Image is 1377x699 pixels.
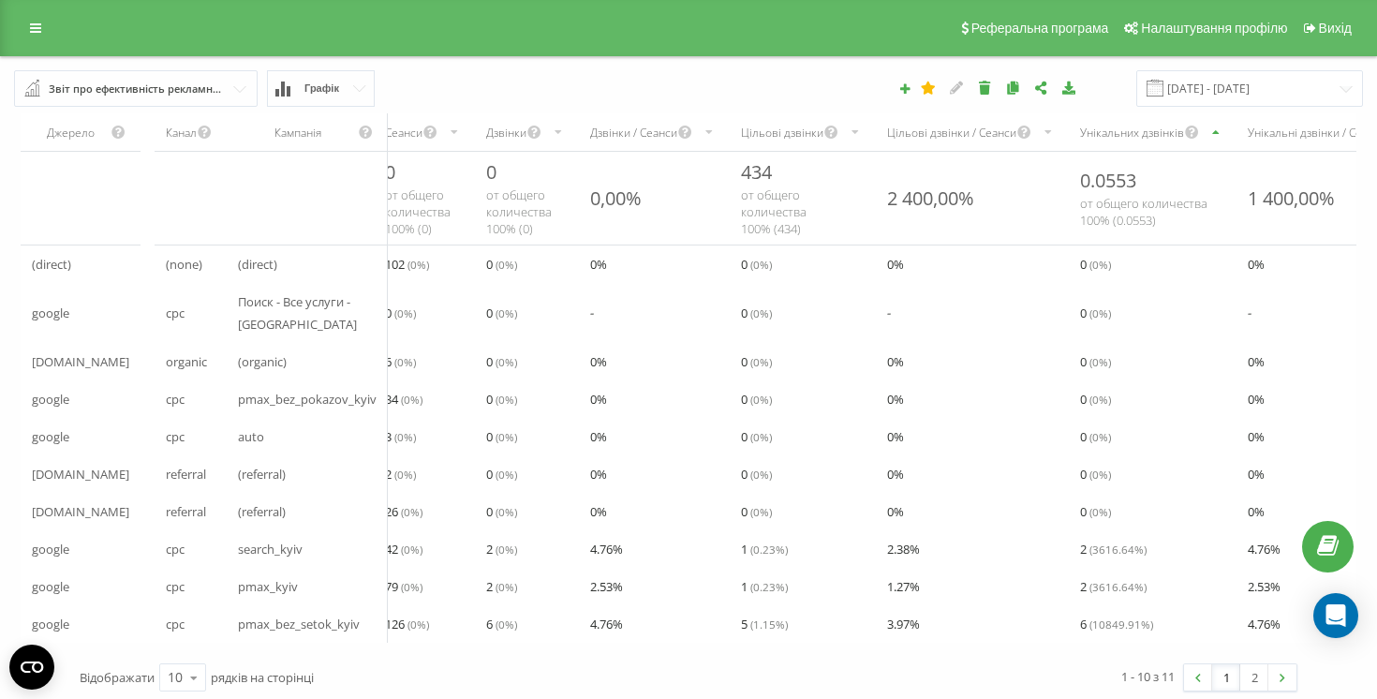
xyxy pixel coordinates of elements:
span: 0 % [887,425,904,448]
span: google [32,575,69,598]
span: google [32,302,69,324]
span: 0 % [887,463,904,485]
div: Джерело [32,125,111,141]
span: 102 [385,253,429,275]
span: 126 [385,613,429,635]
span: ( 0 %) [496,305,517,320]
span: ( 0 %) [496,542,517,557]
span: ( 0 %) [401,504,422,519]
span: (referral) [238,500,286,523]
span: 3 [385,425,416,448]
span: google [32,538,69,560]
span: ( 0 %) [1089,504,1111,519]
div: 1 400,00% [1248,186,1335,211]
span: 79 [385,575,422,598]
div: 10 [168,668,183,687]
span: 0 [385,159,395,185]
span: ( 0.23 %) [750,542,788,557]
span: 0 % [1248,253,1265,275]
span: auto [238,425,264,448]
span: ( 0 %) [496,617,517,632]
span: 4.76 % [590,538,623,560]
div: Кампанія [238,125,358,141]
span: [DOMAIN_NAME] [32,463,129,485]
span: 1 [741,538,788,560]
span: 2.53 % [590,575,623,598]
span: 0 [741,463,772,485]
span: Налаштування профілю [1141,21,1287,36]
span: 0 % [590,350,607,373]
span: 0 [1080,253,1111,275]
span: 0 [1080,388,1111,410]
span: pmax_kyiv [238,575,298,598]
span: ( 0 %) [750,429,772,444]
span: google [32,613,69,635]
span: 0.0553 [1080,168,1136,193]
span: ( 10849.91 %) [1089,617,1153,632]
span: ( 0 %) [750,392,772,407]
i: Поділитися налаштуваннями звіту [1033,81,1049,94]
span: ( 0 %) [496,257,517,272]
span: 0 % [887,350,904,373]
span: 3.97 % [887,613,920,635]
span: 0 [486,463,517,485]
span: 0 [741,302,772,324]
span: 0 [1080,463,1111,485]
span: - [1248,302,1251,324]
span: ( 0 %) [407,617,429,632]
span: 0 % [1248,350,1265,373]
span: ( 0 %) [496,579,517,594]
div: Дзвінки / Сеанси [590,125,677,141]
span: google [32,425,69,448]
span: (direct) [238,253,277,275]
span: 0 [385,302,416,324]
span: 2.53 % [1248,575,1281,598]
span: cpc [166,538,185,560]
a: 1 [1212,664,1240,691]
span: Поиск - Все услуги - [GEOGRAPHIC_DATA] [238,290,377,335]
span: 0 [741,425,772,448]
span: ( 0 %) [496,429,517,444]
span: ( 0 %) [1089,429,1111,444]
span: от общего количества 100% ( 434 ) [741,186,807,237]
span: Реферальна програма [971,21,1109,36]
span: 0 % [1248,425,1265,448]
span: 0 [1080,302,1111,324]
span: 0 [486,159,496,185]
span: 0 [741,350,772,373]
i: Редагувати звіт [949,81,965,94]
span: ( 0 %) [1089,392,1111,407]
span: ( 0 %) [407,257,429,272]
span: - [590,302,594,324]
span: search_kyiv [238,538,303,560]
div: Звіт про ефективність рекламних кампаній [49,79,225,99]
span: 0 [486,425,517,448]
span: 26 [385,500,422,523]
i: Створити звіт [898,82,911,94]
span: 2 [486,575,517,598]
span: 34 [385,388,422,410]
span: 0 % [590,388,607,410]
span: ( 0 %) [401,542,422,557]
div: Унікальних дзвінків [1080,125,1184,141]
span: 0 % [590,463,607,485]
span: 6 [385,350,416,373]
div: Дзвінки [486,125,526,141]
span: ( 0.23 %) [750,579,788,594]
span: ( 0 %) [496,392,517,407]
div: Канал [166,125,197,141]
span: referral [166,500,206,523]
span: 0 [1080,500,1111,523]
span: 0 % [1248,463,1265,485]
span: 2 [1080,538,1147,560]
span: от общего количества 100% ( 0 ) [486,186,552,237]
span: 42 [385,538,422,560]
span: (organic) [238,350,287,373]
span: cpc [166,388,185,410]
span: 0 [741,500,772,523]
span: ( 0 %) [750,354,772,369]
span: [DOMAIN_NAME] [32,500,129,523]
span: pmax_bez_pokazov_kyiv [238,388,377,410]
div: 2 400,00% [887,186,974,211]
span: 2 [385,463,416,485]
